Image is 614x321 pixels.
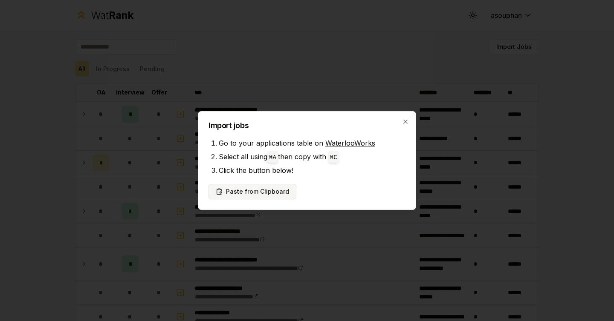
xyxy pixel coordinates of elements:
[209,184,296,199] button: Paste from Clipboard
[330,154,337,161] code: ⌘ C
[325,139,375,147] a: WaterlooWorks
[219,163,405,177] li: Click the button below!
[219,136,405,150] li: Go to your applications table on
[269,154,276,161] code: ⌘ A
[209,122,405,129] h2: Import jobs
[219,150,405,163] li: Select all using then copy with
